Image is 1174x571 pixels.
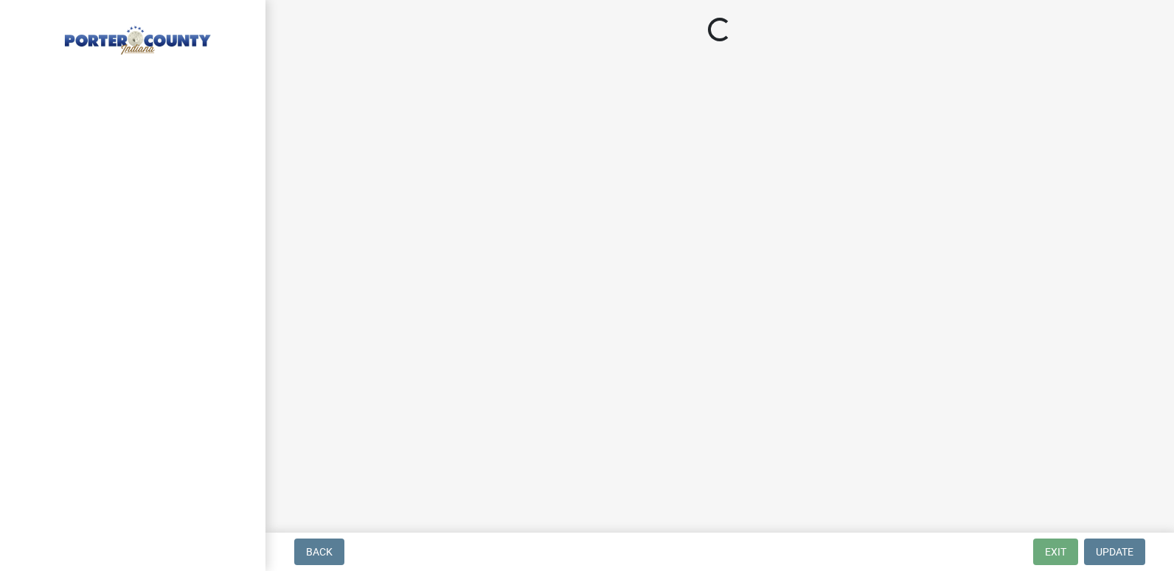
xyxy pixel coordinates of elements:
[306,546,333,558] span: Back
[1096,546,1133,558] span: Update
[294,539,344,565] button: Back
[1084,539,1145,565] button: Update
[29,15,242,57] img: Porter County, Indiana
[1033,539,1078,565] button: Exit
